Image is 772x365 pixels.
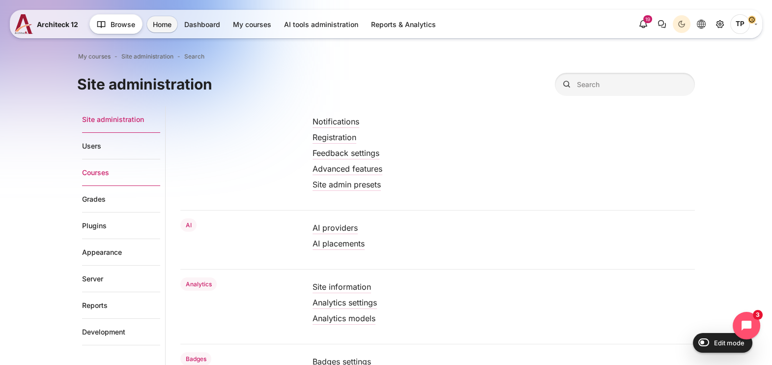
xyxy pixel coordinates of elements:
[313,180,381,189] a: Site admin presets
[78,52,111,61] a: My courses
[184,52,204,61] a: Search
[37,19,78,30] span: Architeck 12
[313,148,379,158] a: Feedback settings
[730,14,750,34] span: Thanyaphon Pongpaichet
[714,339,744,347] span: Edit mode
[313,132,356,142] a: Registration
[89,14,143,34] button: Browse
[278,16,364,32] a: AI tools administration
[178,16,226,32] a: Dashboard
[180,218,197,232] a: AI
[365,16,442,32] a: Reports & Analytics
[730,14,757,34] a: User menu
[82,319,160,345] a: Development
[555,73,695,96] input: Search
[82,106,160,133] a: Site administration
[77,75,212,94] h1: Site administration
[313,282,371,292] a: Site information
[121,52,173,61] a: Site administration
[674,17,689,31] div: Dark Mode
[15,14,33,34] img: A12
[180,277,217,291] a: Analytics
[77,50,695,63] nav: Navigation bar
[227,16,277,32] a: My courses
[82,266,160,292] a: Server
[313,223,358,233] a: AI providers
[643,15,652,23] div: 19
[147,16,177,32] a: Home
[313,117,359,126] a: Notifications
[15,14,82,34] a: A12 A12 Architeck 12
[313,298,377,307] a: Analytics settings
[313,164,382,174] a: Advanced features
[313,239,365,248] a: AI placements
[653,15,671,33] button: There are 0 unread conversations
[634,15,652,33] div: Show notification window with 19 new notifications
[82,159,160,186] a: Courses
[82,213,160,239] a: Plugins
[82,133,160,159] a: Users
[711,15,729,33] a: Site administration
[692,15,710,33] button: Languages
[82,186,160,213] a: Grades
[313,313,375,323] a: Analytics models
[82,292,160,319] a: Reports
[673,15,690,33] button: Light Mode Dark Mode
[82,239,160,266] a: Appearance
[111,19,135,30] span: Browse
